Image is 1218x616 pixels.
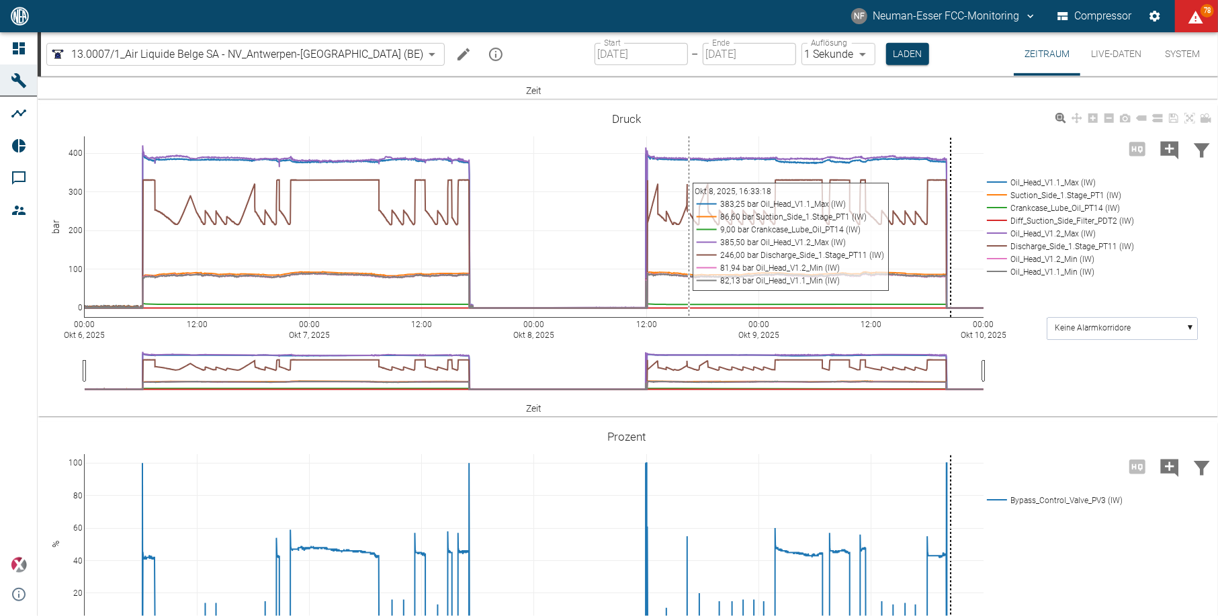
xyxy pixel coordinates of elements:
[50,46,423,62] a: 13.0007/1_Air Liquide Belge SA - NV_Antwerpen-[GEOGRAPHIC_DATA] (BE)
[851,8,867,24] div: NF
[703,43,796,65] input: DD.MM.YYYY
[811,37,847,48] label: Auflösung
[1154,132,1186,167] button: Kommentar hinzufügen
[11,557,27,573] img: Xplore Logo
[9,7,30,25] img: logo
[1186,449,1218,484] button: Daten filtern
[1143,4,1167,28] button: Einstellungen
[692,46,699,62] p: –
[1055,324,1131,333] text: Keine Alarmkorridore
[1186,132,1218,167] button: Daten filtern
[1055,4,1135,28] button: Compressor
[1080,32,1152,76] button: Live-Daten
[1121,459,1154,472] span: Hohe Auflösung nur für Zeiträume von <3 Tagen verfügbar
[1014,32,1080,76] button: Zeitraum
[801,43,875,65] div: 1 Sekunde
[71,46,423,62] span: 13.0007/1_Air Liquide Belge SA - NV_Antwerpen-[GEOGRAPHIC_DATA] (BE)
[1152,32,1213,76] button: System
[1121,142,1154,155] span: Hohe Auflösung nur für Zeiträume von <3 Tagen verfügbar
[1201,4,1214,17] span: 78
[482,41,509,68] button: mission info
[595,43,688,65] input: DD.MM.YYYY
[604,37,621,48] label: Start
[712,37,730,48] label: Ende
[849,4,1039,28] button: fcc-monitoring@neuman-esser.com
[1154,449,1186,484] button: Kommentar hinzufügen
[886,43,929,65] button: Laden
[450,41,477,68] button: Machine bearbeiten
